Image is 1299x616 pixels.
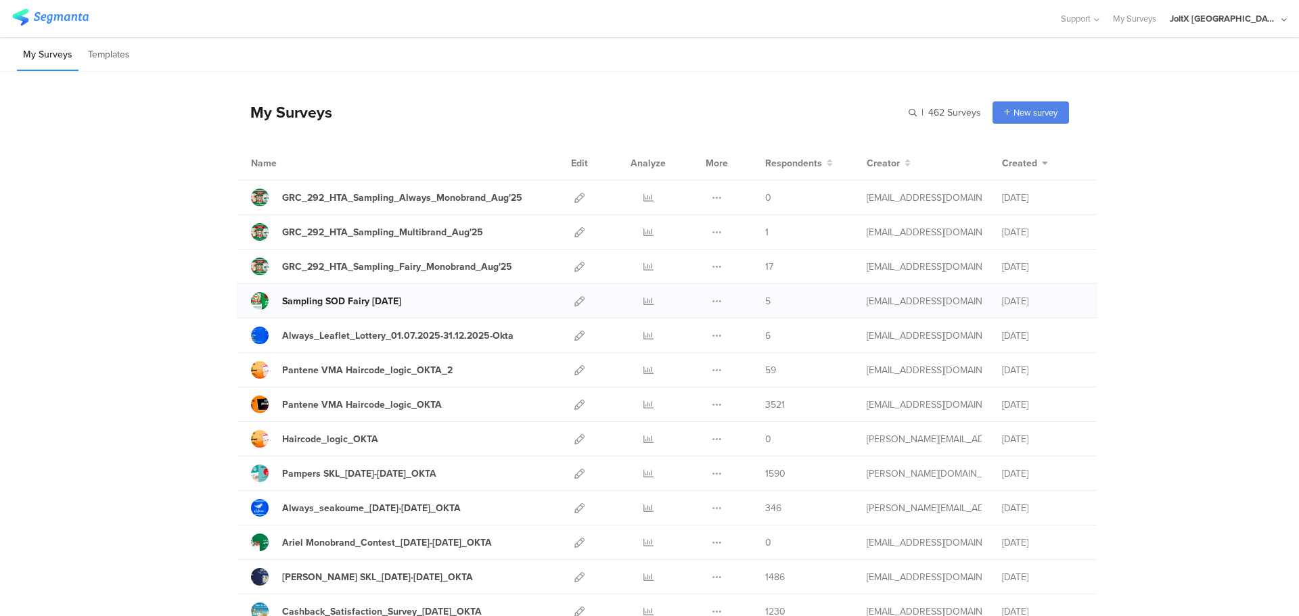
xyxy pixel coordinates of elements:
div: [DATE] [1002,363,1083,377]
div: GRC_292_HTA_Sampling_Fairy_Monobrand_Aug'25 [282,260,512,274]
span: 1 [765,225,769,239]
span: 0 [765,191,771,205]
span: 59 [765,363,776,377]
a: Sampling SOD Fairy [DATE] [251,292,401,310]
a: Always_seakoume_[DATE]-[DATE]_OKTA [251,499,461,517]
span: 6 [765,329,771,343]
div: gheorghe.a.4@pg.com [867,225,982,239]
div: baroutis.db@pg.com [867,570,982,584]
span: | [919,105,926,120]
div: [DATE] [1002,329,1083,343]
a: Haircode_logic_OKTA [251,430,378,448]
a: [PERSON_NAME] SKL_[DATE]-[DATE]_OKTA [251,568,473,586]
div: Analyze [628,146,668,180]
span: Respondents [765,156,822,170]
div: Ariel Monobrand_Contest_01May25-31May25_OKTA [282,536,492,550]
div: More [702,146,731,180]
div: Always_Leaflet_Lottery_01.07.2025-31.12.2025-Okta [282,329,514,343]
div: Gillette SKL_24April25-07May25_OKTA [282,570,473,584]
button: Created [1002,156,1048,170]
div: Name [251,156,332,170]
div: arvanitis.a@pg.com [867,432,982,446]
a: GRC_292_HTA_Sampling_Always_Monobrand_Aug'25 [251,189,522,206]
div: [DATE] [1002,570,1083,584]
div: My Surveys [237,101,332,124]
div: [DATE] [1002,432,1083,446]
div: gheorghe.a.4@pg.com [867,294,982,308]
div: gheorghe.a.4@pg.com [867,260,982,274]
div: GRC_292_HTA_Sampling_Always_Monobrand_Aug'25 [282,191,522,205]
a: GRC_292_HTA_Sampling_Fairy_Monobrand_Aug'25 [251,258,512,275]
span: Created [1002,156,1037,170]
button: Respondents [765,156,833,170]
div: [DATE] [1002,467,1083,481]
div: Pantene VMA Haircode_logic_OKTA_2 [282,363,453,377]
img: segmanta logo [12,9,89,26]
span: 17 [765,260,773,274]
span: 0 [765,432,771,446]
div: betbeder.mb@pg.com [867,329,982,343]
div: arvanitis.a@pg.com [867,501,982,515]
div: Haircode_logic_OKTA [282,432,378,446]
div: Sampling SOD Fairy Aug'25 [282,294,401,308]
a: GRC_292_HTA_Sampling_Multibrand_Aug'25 [251,223,483,241]
div: baroutis.db@pg.com [867,398,982,412]
span: 3521 [765,398,785,412]
a: Pampers SKL_[DATE]-[DATE]_OKTA [251,465,436,482]
div: baroutis.db@pg.com [867,363,982,377]
a: Pantene VMA Haircode_logic_OKTA [251,396,442,413]
div: [DATE] [1002,191,1083,205]
div: [DATE] [1002,225,1083,239]
li: My Surveys [17,39,78,71]
div: Pantene VMA Haircode_logic_OKTA [282,398,442,412]
div: Always_seakoume_03May25-30June25_OKTA [282,501,461,515]
span: 1590 [765,467,785,481]
div: [DATE] [1002,536,1083,550]
div: Edit [565,146,594,180]
a: Pantene VMA Haircode_logic_OKTA_2 [251,361,453,379]
span: 462 Surveys [928,105,981,120]
li: Templates [82,39,136,71]
div: Pampers SKL_8May25-21May25_OKTA [282,467,436,481]
span: 346 [765,501,781,515]
div: [DATE] [1002,398,1083,412]
div: [DATE] [1002,501,1083,515]
span: Support [1061,12,1091,25]
a: Ariel Monobrand_Contest_[DATE]-[DATE]_OKTA [251,534,492,551]
div: [DATE] [1002,260,1083,274]
a: Always_Leaflet_Lottery_01.07.2025-31.12.2025-Okta [251,327,514,344]
span: New survey [1013,106,1057,119]
div: JoltX [GEOGRAPHIC_DATA] [1170,12,1278,25]
span: 5 [765,294,771,308]
div: gheorghe.a.4@pg.com [867,191,982,205]
div: baroutis.db@pg.com [867,536,982,550]
div: skora.es@pg.com [867,467,982,481]
div: [DATE] [1002,294,1083,308]
button: Creator [867,156,911,170]
span: Creator [867,156,900,170]
div: GRC_292_HTA_Sampling_Multibrand_Aug'25 [282,225,483,239]
span: 1486 [765,570,785,584]
span: 0 [765,536,771,550]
